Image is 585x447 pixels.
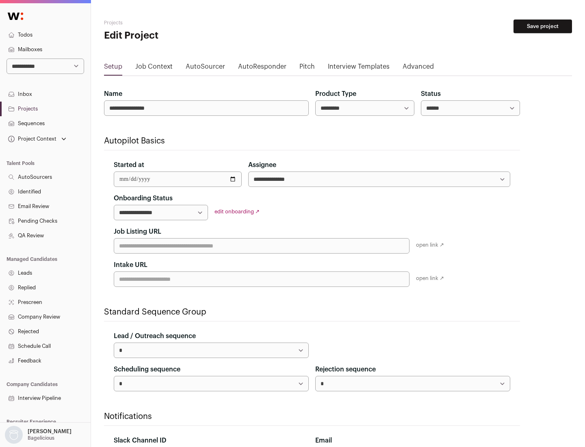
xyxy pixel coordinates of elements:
[3,8,28,24] img: Wellfound
[114,160,144,170] label: Started at
[28,428,71,435] p: [PERSON_NAME]
[315,436,510,445] div: Email
[114,227,161,237] label: Job Listing URL
[114,193,173,203] label: Onboarding Status
[248,160,276,170] label: Assignee
[28,435,54,441] p: Bagelicious
[315,365,376,374] label: Rejection sequence
[186,62,225,75] a: AutoSourcer
[104,411,520,422] h2: Notifications
[421,89,441,99] label: Status
[104,135,520,147] h2: Autopilot Basics
[299,62,315,75] a: Pitch
[104,20,260,26] h2: Projects
[104,29,260,42] h1: Edit Project
[6,136,56,142] div: Project Context
[513,20,572,33] button: Save project
[114,365,180,374] label: Scheduling sequence
[3,426,73,444] button: Open dropdown
[104,306,520,318] h2: Standard Sequence Group
[328,62,390,75] a: Interview Templates
[114,436,166,445] label: Slack Channel ID
[238,62,286,75] a: AutoResponder
[315,89,356,99] label: Product Type
[114,260,147,270] label: Intake URL
[104,89,122,99] label: Name
[5,426,23,444] img: nopic.png
[114,331,196,341] label: Lead / Outreach sequence
[403,62,434,75] a: Advanced
[214,209,260,214] a: edit onboarding ↗
[6,133,68,145] button: Open dropdown
[135,62,173,75] a: Job Context
[104,62,122,75] a: Setup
